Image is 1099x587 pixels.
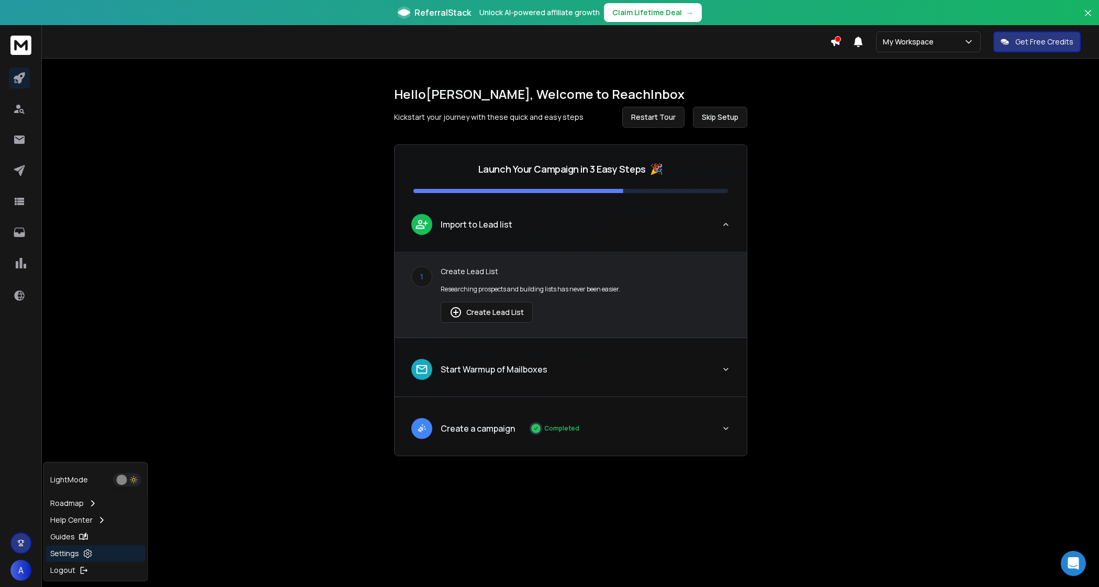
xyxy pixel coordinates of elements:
[50,548,79,559] p: Settings
[50,475,88,485] p: Light Mode
[1081,6,1095,31] button: Close banner
[50,565,75,575] p: Logout
[395,206,747,252] button: leadImport to Lead list
[50,498,84,509] p: Roadmap
[1015,37,1073,47] p: Get Free Credits
[544,424,579,433] p: Completed
[394,112,584,122] p: Kickstart your journey with these quick and easy steps
[693,107,747,128] button: Skip Setup
[46,495,145,512] a: Roadmap
[50,515,93,525] p: Help Center
[415,363,429,376] img: lead
[395,252,747,337] div: leadImport to Lead list
[478,162,646,176] p: Launch Your Campaign in 3 Easy Steps
[441,363,547,376] p: Start Warmup of Mailboxes
[414,6,471,19] span: ReferralStack
[415,422,429,435] img: lead
[441,285,730,293] p: Researching prospects and building lists has never been easier.
[411,266,432,287] div: 1
[686,7,693,18] span: →
[622,107,685,128] button: Restart Tour
[450,306,462,319] img: lead
[993,31,1081,52] button: Get Free Credits
[394,86,747,103] h1: Hello [PERSON_NAME] , Welcome to ReachInbox
[50,532,75,542] p: Guides
[395,410,747,456] button: leadCreate a campaignCompleted
[46,512,145,528] a: Help Center
[441,218,512,231] p: Import to Lead list
[46,545,145,562] a: Settings
[415,218,429,231] img: lead
[479,7,600,18] p: Unlock AI-powered affiliate growth
[604,3,702,22] button: Claim Lifetime Deal→
[441,422,515,435] p: Create a campaign
[10,560,31,581] button: A
[395,351,747,397] button: leadStart Warmup of Mailboxes
[441,266,730,277] p: Create Lead List
[650,162,663,176] span: 🎉
[441,302,533,323] button: Create Lead List
[46,528,145,545] a: Guides
[702,112,738,122] span: Skip Setup
[883,37,938,47] p: My Workspace
[1061,551,1086,576] div: Open Intercom Messenger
